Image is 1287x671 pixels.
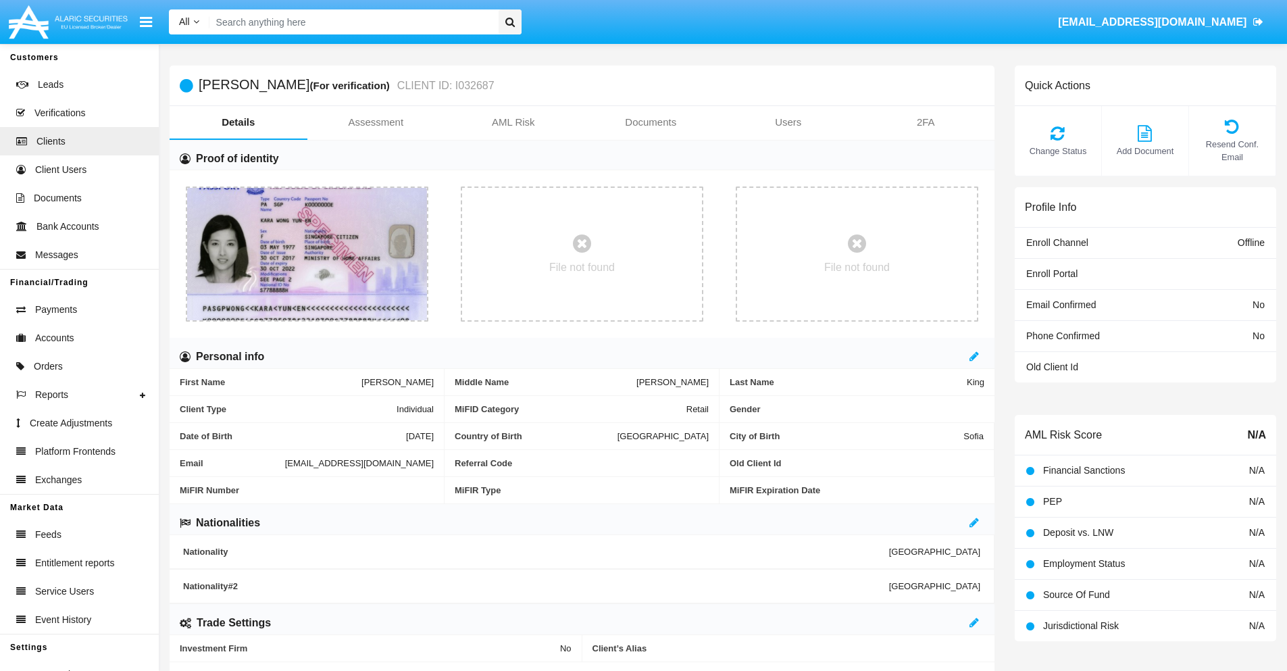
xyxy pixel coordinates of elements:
[1026,362,1078,372] span: Old Client Id
[35,613,91,627] span: Event History
[582,106,720,139] a: Documents
[35,388,68,402] span: Reports
[1253,330,1265,341] span: No
[196,151,279,166] h6: Proof of identity
[617,431,709,441] span: [GEOGRAPHIC_DATA]
[1249,558,1265,569] span: N/A
[196,349,264,364] h6: Personal info
[179,16,190,27] span: All
[1247,427,1266,443] span: N/A
[455,404,686,414] span: MiFID Category
[1043,589,1110,600] span: Source Of Fund
[1253,299,1265,310] span: No
[35,248,78,262] span: Messages
[455,431,617,441] span: Country of Birth
[1025,428,1102,441] h6: AML Risk Score
[36,134,66,149] span: Clients
[361,377,434,387] span: [PERSON_NAME]
[455,377,636,387] span: Middle Name
[686,404,709,414] span: Retail
[1043,558,1125,569] span: Employment Status
[180,643,560,653] span: Investment Firm
[309,78,393,93] div: (For verification)
[730,404,984,414] span: Gender
[180,404,397,414] span: Client Type
[397,404,434,414] span: Individual
[35,445,116,459] span: Platform Frontends
[199,78,495,93] h5: [PERSON_NAME]
[285,458,434,468] span: [EMAIL_ADDRESS][DOMAIN_NAME]
[209,9,494,34] input: Search
[169,15,209,29] a: All
[35,331,74,345] span: Accounts
[455,485,709,495] span: MiFIR Type
[180,377,361,387] span: First Name
[730,431,963,441] span: City of Birth
[35,163,86,177] span: Client Users
[560,643,572,653] span: No
[180,431,406,441] span: Date of Birth
[180,485,434,495] span: MiFIR Number
[889,547,980,557] span: [GEOGRAPHIC_DATA]
[34,191,82,205] span: Documents
[170,106,307,139] a: Details
[1238,237,1265,248] span: Offline
[1109,145,1182,157] span: Add Document
[36,220,99,234] span: Bank Accounts
[889,581,980,591] span: [GEOGRAPHIC_DATA]
[636,377,709,387] span: [PERSON_NAME]
[445,106,582,139] a: AML Risk
[34,106,85,120] span: Verifications
[730,377,967,387] span: Last Name
[1021,145,1094,157] span: Change Status
[1025,79,1090,92] h6: Quick Actions
[967,377,984,387] span: King
[1196,138,1269,164] span: Resend Conf. Email
[35,473,82,487] span: Exchanges
[35,528,61,542] span: Feeds
[196,516,260,530] h6: Nationalities
[1043,620,1119,631] span: Jurisdictional Risk
[1052,3,1270,41] a: [EMAIL_ADDRESS][DOMAIN_NAME]
[1026,330,1100,341] span: Phone Confirmed
[34,359,63,374] span: Orders
[963,431,984,441] span: Sofia
[35,556,115,570] span: Entitlement reports
[1026,268,1078,279] span: Enroll Portal
[183,547,889,557] span: Nationality
[394,80,495,91] small: CLIENT ID: I032687
[183,581,889,591] span: Nationality #2
[1249,589,1265,600] span: N/A
[307,106,445,139] a: Assessment
[592,643,985,653] span: Client’s Alias
[1058,16,1246,28] span: [EMAIL_ADDRESS][DOMAIN_NAME]
[1043,465,1125,476] span: Financial Sanctions
[7,2,130,42] img: Logo image
[30,416,112,430] span: Create Adjustments
[1249,620,1265,631] span: N/A
[1249,527,1265,538] span: N/A
[38,78,64,92] span: Leads
[1249,465,1265,476] span: N/A
[730,485,984,495] span: MiFIR Expiration Date
[730,458,984,468] span: Old Client Id
[857,106,995,139] a: 2FA
[455,458,709,468] span: Referral Code
[1026,299,1096,310] span: Email Confirmed
[180,458,285,468] span: Email
[720,106,857,139] a: Users
[35,303,77,317] span: Payments
[1025,201,1076,214] h6: Profile Info
[197,616,271,630] h6: Trade Settings
[406,431,434,441] span: [DATE]
[1249,496,1265,507] span: N/A
[1043,496,1062,507] span: PEP
[1043,527,1113,538] span: Deposit vs. LNW
[35,585,94,599] span: Service Users
[1026,237,1088,248] span: Enroll Channel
